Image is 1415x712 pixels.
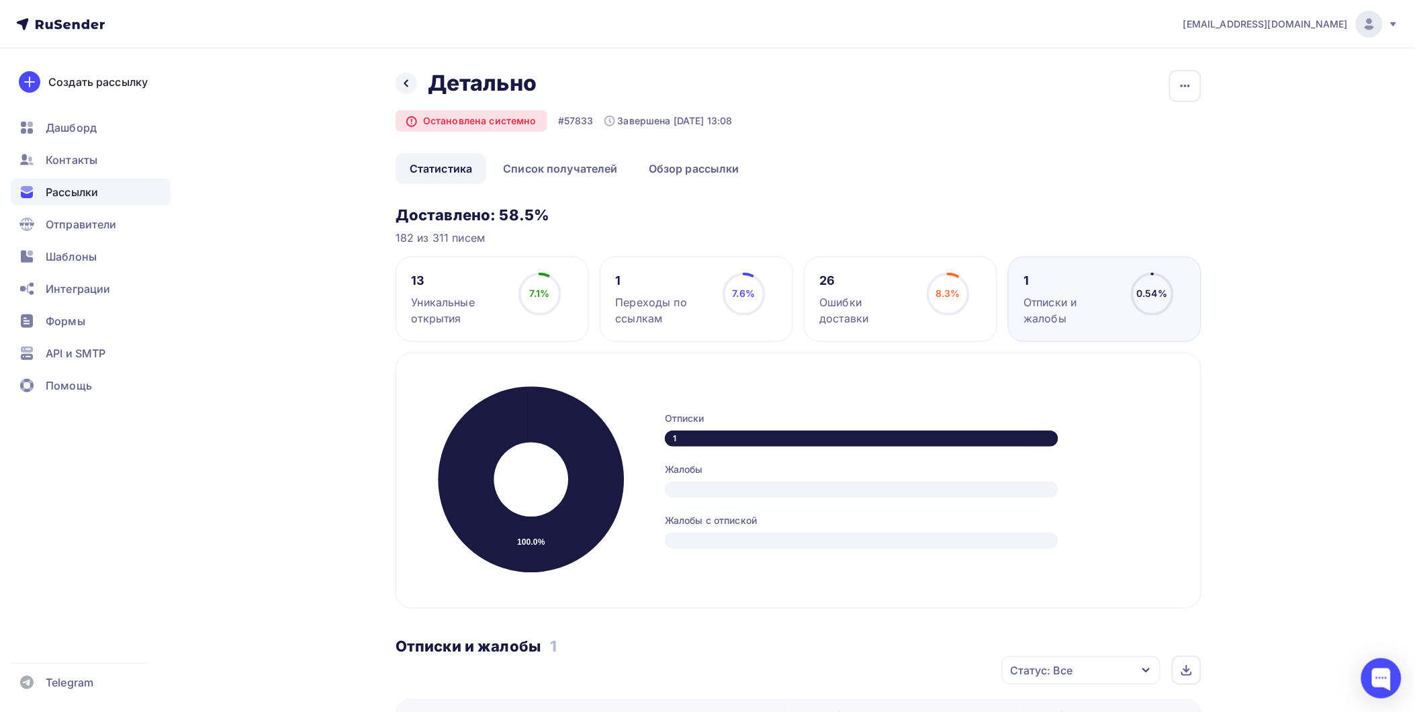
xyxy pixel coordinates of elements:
span: 0.54% [1137,287,1168,299]
h2: Детально [428,70,537,97]
span: Интеграции [46,281,110,297]
h3: 1 [550,637,557,656]
div: 182 из 311 писем [396,230,1201,246]
div: Ошибки доставки [820,294,915,326]
span: Контакты [46,152,97,168]
div: Создать рассылку [48,74,148,90]
a: Контакты [11,146,171,173]
span: API и SMTP [46,345,105,361]
span: Помощь [46,377,92,394]
div: Жалобы [665,463,1174,476]
span: 7.1% [530,287,550,299]
a: [EMAIL_ADDRESS][DOMAIN_NAME] [1183,11,1399,38]
span: 7.6% [733,287,756,299]
div: Отписки [665,412,1174,425]
span: Telegram [46,674,93,691]
a: Дашборд [11,114,171,141]
div: 13 [412,273,506,289]
a: Список получателей [489,153,632,184]
a: Формы [11,308,171,335]
h3: Отписки и жалобы [396,637,541,656]
a: Обзор рассылки [635,153,754,184]
span: Шаблоны [46,249,97,265]
div: 1 [665,431,1058,447]
div: Уникальные открытия [412,294,506,326]
a: Рассылки [11,179,171,206]
a: Статистика [396,153,486,184]
div: Завершена [DATE] 13:08 [604,114,733,128]
div: Жалобы с отпиской [665,514,1174,527]
div: 1 [616,273,711,289]
div: Статус: Все [1011,662,1073,678]
h3: Доставлено: 58.5% [396,206,1201,224]
span: Формы [46,313,85,329]
div: Переходы по ссылкам [616,294,711,326]
a: Шаблоны [11,243,171,270]
div: Отписки и жалобы [1024,294,1119,326]
span: 8.3% [935,287,960,299]
span: Рассылки [46,184,98,200]
div: 1 [1024,273,1119,289]
span: [EMAIL_ADDRESS][DOMAIN_NAME] [1183,17,1348,31]
span: Дашборд [46,120,97,136]
div: Остановлена системно [396,110,547,132]
span: Отправители [46,216,117,232]
button: Статус: Все [1001,656,1161,685]
div: #57833 [558,114,594,128]
div: 26 [820,273,915,289]
a: Отправители [11,211,171,238]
